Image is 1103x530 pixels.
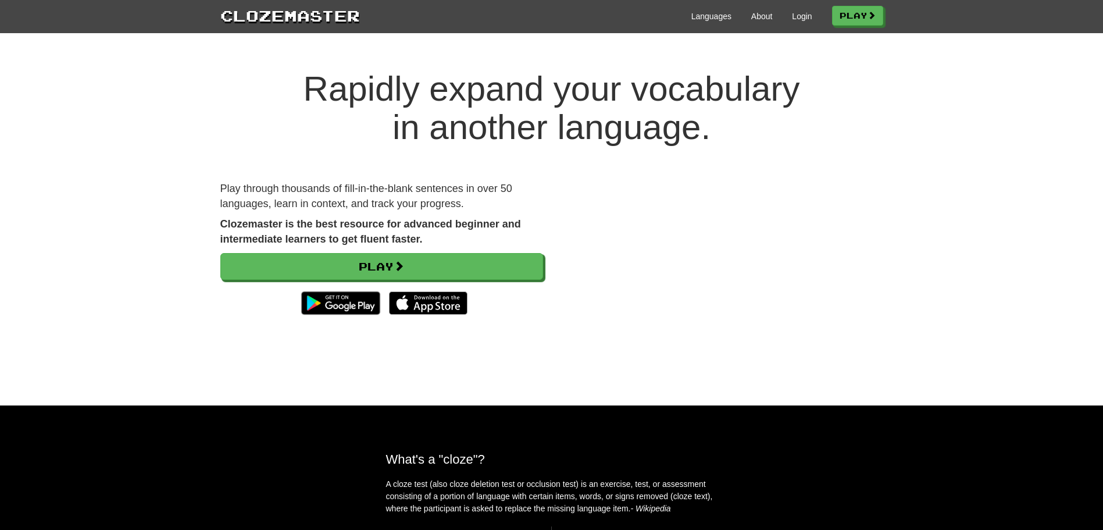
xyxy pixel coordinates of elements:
[295,286,385,321] img: Get it on Google Play
[691,10,731,22] a: Languages
[751,10,773,22] a: About
[220,253,543,280] a: Play
[220,218,521,245] strong: Clozemaster is the best resource for advanced beginner and intermediate learners to get fluent fa...
[631,504,671,513] em: - Wikipedia
[220,182,543,211] p: Play through thousands of fill-in-the-blank sentences in over 50 languages, learn in context, and...
[389,291,467,315] img: Download_on_the_App_Store_Badge_US-UK_135x40-25178aeef6eb6b83b96f5f2d004eda3bffbb37122de64afbaef7...
[792,10,812,22] a: Login
[220,5,360,26] a: Clozemaster
[386,452,718,467] h2: What's a "cloze"?
[832,6,883,26] a: Play
[386,478,718,515] p: A cloze test (also cloze deletion test or occlusion test) is an exercise, test, or assessment con...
